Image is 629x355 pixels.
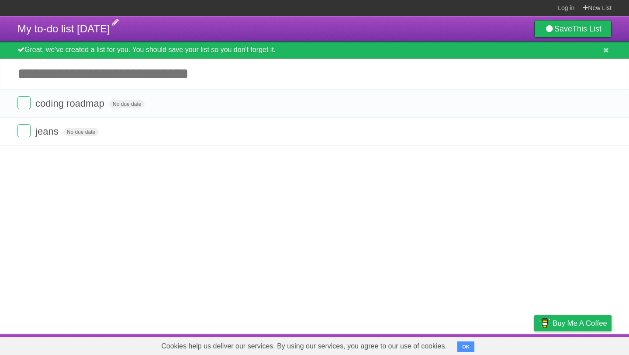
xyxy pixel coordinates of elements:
[553,316,607,331] span: Buy me a coffee
[457,341,474,352] button: OK
[152,338,456,355] span: Cookies help us deliver our services. By using our services, you agree to our use of cookies.
[493,336,512,353] a: Terms
[63,128,99,136] span: No due date
[109,100,145,108] span: No due date
[534,315,612,331] a: Buy me a coffee
[418,336,436,353] a: About
[447,336,482,353] a: Developers
[534,20,612,38] a: SaveThis List
[572,24,601,33] b: This List
[17,96,31,109] label: Done
[17,124,31,137] label: Done
[523,336,546,353] a: Privacy
[35,98,107,109] span: coding roadmap
[35,126,61,137] span: jeans
[556,336,612,353] a: Suggest a feature
[17,23,110,35] span: My to-do list [DATE]
[539,316,550,331] img: Buy me a coffee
